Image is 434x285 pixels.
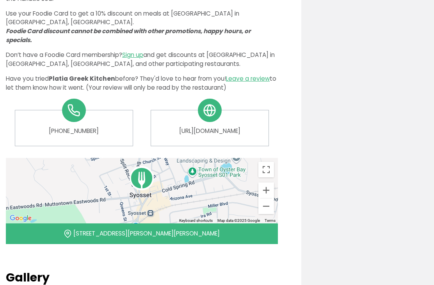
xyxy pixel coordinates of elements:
a: Open this area in Google Maps (opens a new window) [8,213,34,223]
button: Zoom in [258,182,274,198]
p: Have you tried before? They'd love to hear from you! to let them know how it went. (Your review w... [6,74,278,92]
p: Don’t have a Foodie Card membership? and get discounts at [GEOGRAPHIC_DATA] in [GEOGRAPHIC_DATA],... [6,51,278,69]
span: Map data ©2025 Google [217,218,260,223]
button: Zoom out [258,198,274,214]
a: [STREET_ADDRESS][PERSON_NAME][PERSON_NAME] [73,229,220,237]
a: Leave a review [226,74,270,83]
button: Keyboard shortcuts [179,218,213,223]
a: Sign up [122,51,143,59]
h2: Gallery [6,271,278,285]
a: Terms [265,218,276,223]
p: Use your Foodie Card to get a 10% discount on meals at [GEOGRAPHIC_DATA] in [GEOGRAPHIC_DATA], [G... [6,9,278,45]
button: Toggle fullscreen view [258,162,274,177]
span: Platia Greek Kitchen [49,74,115,83]
img: Google [8,213,34,223]
a: [PHONE_NUMBER] [21,127,126,136]
a: [URL][DOMAIN_NAME] [157,127,262,136]
i: Foodie Card discount cannot be combined with other promotions, happy hours, or specials. [6,27,251,44]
